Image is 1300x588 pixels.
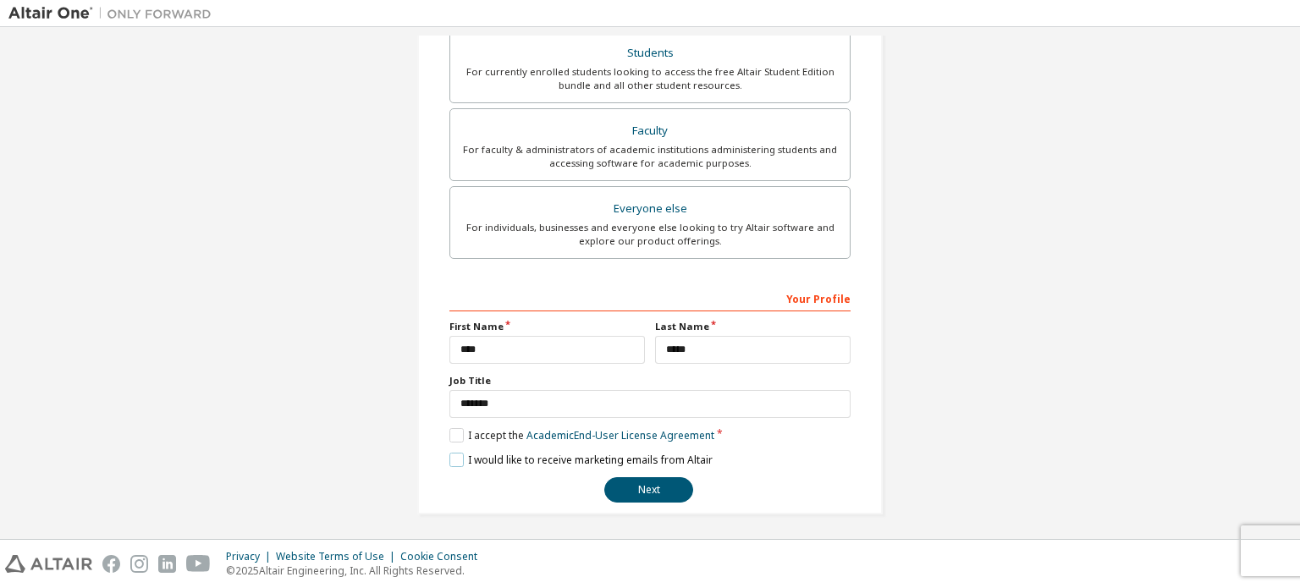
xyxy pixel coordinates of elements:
[460,119,840,143] div: Faculty
[226,563,487,578] p: © 2025 Altair Engineering, Inc. All Rights Reserved.
[449,374,851,387] label: Job Title
[526,428,714,442] a: Academic End-User License Agreement
[460,65,840,92] div: For currently enrolled students looking to access the free Altair Student Edition bundle and all ...
[460,197,840,221] div: Everyone else
[102,555,120,573] img: facebook.svg
[449,453,713,467] label: I would like to receive marketing emails from Altair
[604,477,693,503] button: Next
[5,555,92,573] img: altair_logo.svg
[276,550,400,563] div: Website Terms of Use
[449,320,645,333] label: First Name
[158,555,176,573] img: linkedin.svg
[460,41,840,65] div: Students
[655,320,851,333] label: Last Name
[460,221,840,248] div: For individuals, businesses and everyone else looking to try Altair software and explore our prod...
[449,428,714,442] label: I accept the
[186,555,211,573] img: youtube.svg
[130,555,148,573] img: instagram.svg
[226,550,276,563] div: Privacy
[8,5,220,22] img: Altair One
[449,284,851,311] div: Your Profile
[460,143,840,170] div: For faculty & administrators of academic institutions administering students and accessing softwa...
[400,550,487,563] div: Cookie Consent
